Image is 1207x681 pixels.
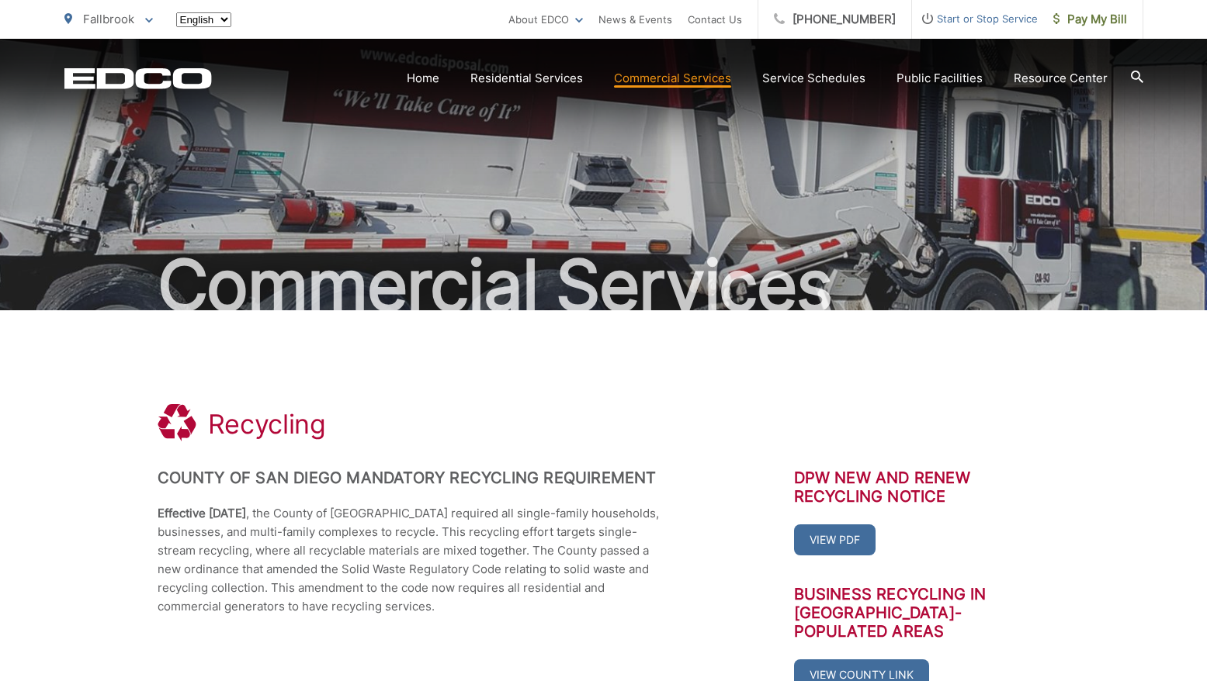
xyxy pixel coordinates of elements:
[1053,10,1127,29] span: Pay My Bill
[83,12,134,26] span: Fallbrook
[470,69,583,88] a: Residential Services
[407,69,439,88] a: Home
[897,69,983,88] a: Public Facilities
[688,10,742,29] a: Contact Us
[176,12,231,27] select: Select a language
[1014,69,1108,88] a: Resource Center
[794,524,876,555] a: View PDF
[208,409,326,440] h1: Recycling
[598,10,672,29] a: News & Events
[794,585,1050,641] h2: Business Recycling in [GEOGRAPHIC_DATA]-Populated Areas
[158,506,246,520] strong: Effective [DATE]
[64,247,1143,324] h2: Commercial Services
[158,504,670,616] p: , the County of [GEOGRAPHIC_DATA] required all single-family households, businesses, and multi-fa...
[762,69,865,88] a: Service Schedules
[794,468,1050,506] h2: DPW New and Renew Recycling Notice
[508,10,583,29] a: About EDCO
[614,69,731,88] a: Commercial Services
[158,468,670,487] h2: County of San Diego Mandatory Recycling Requirement
[64,67,212,89] a: EDCD logo. Return to the homepage.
